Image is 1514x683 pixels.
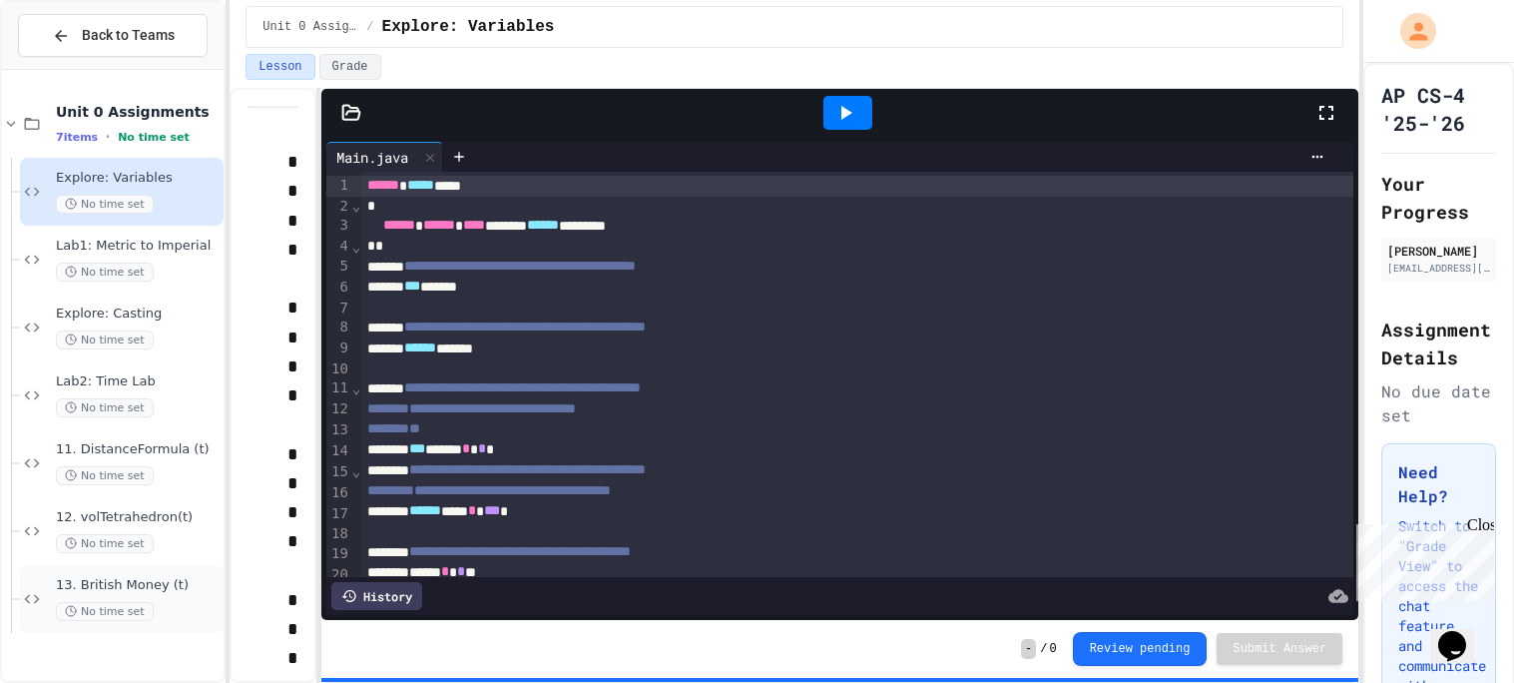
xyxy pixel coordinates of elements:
iframe: chat widget [1430,603,1494,663]
span: No time set [56,263,154,282]
div: 12 [326,399,351,420]
div: No due date set [1381,379,1496,427]
div: My Account [1379,8,1441,54]
div: [EMAIL_ADDRESS][DOMAIN_NAME] [1387,261,1490,276]
span: 7 items [56,131,98,144]
span: 13. British Money (t) [56,577,220,594]
div: 17 [326,504,351,525]
span: Fold line [351,239,361,255]
div: 10 [326,359,351,379]
span: Explore: Variables [382,15,555,39]
button: Back to Teams [18,14,208,57]
span: Unit 0 Assignments [56,103,220,121]
button: Submit Answer [1217,633,1342,665]
div: 7 [326,299,351,319]
div: Chat with us now!Close [8,8,138,127]
span: Unit 0 Assignments [262,19,358,35]
span: 0 [1049,641,1056,657]
span: - [1021,639,1036,659]
div: 18 [326,524,351,544]
div: 16 [326,483,351,504]
span: Lab2: Time Lab [56,373,220,390]
h3: Need Help? [1398,460,1479,508]
div: [PERSON_NAME] [1387,242,1490,260]
div: 11 [326,378,351,399]
span: Fold line [351,198,361,214]
button: Review pending [1073,632,1208,666]
div: Main.java [326,147,418,168]
span: No time set [56,398,154,417]
span: No time set [118,131,190,144]
div: 3 [326,216,351,237]
div: 6 [326,278,351,299]
div: History [331,582,422,610]
div: 14 [326,441,351,462]
div: 9 [326,339,351,359]
span: Lab1: Metric to Imperial [56,238,220,255]
h2: Assignment Details [1381,316,1496,371]
div: 4 [326,237,351,257]
div: 1 [326,176,351,197]
span: No time set [56,602,154,621]
span: Fold line [351,463,361,479]
span: Fold line [351,380,361,396]
span: Back to Teams [82,25,175,46]
span: Explore: Variables [56,170,220,187]
div: Main.java [326,142,443,172]
span: / [366,19,373,35]
span: No time set [56,534,154,553]
span: Explore: Casting [56,306,220,323]
span: • [106,129,110,145]
span: 12. volTetrahedron(t) [56,509,220,526]
div: 13 [326,420,351,441]
div: 20 [326,565,351,586]
button: Lesson [246,54,314,80]
iframe: chat widget [1348,516,1494,601]
button: Grade [319,54,381,80]
span: No time set [56,331,154,349]
h2: Your Progress [1381,170,1496,226]
div: 19 [326,544,351,565]
span: Submit Answer [1233,641,1326,657]
h1: AP CS-4 '25-'26 [1381,81,1496,137]
div: 2 [326,197,351,217]
span: 11. DistanceFormula (t) [56,441,220,458]
div: 15 [326,462,351,483]
div: 5 [326,257,351,278]
div: 8 [326,318,351,339]
span: No time set [56,195,154,214]
span: / [1040,641,1047,657]
span: No time set [56,466,154,485]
